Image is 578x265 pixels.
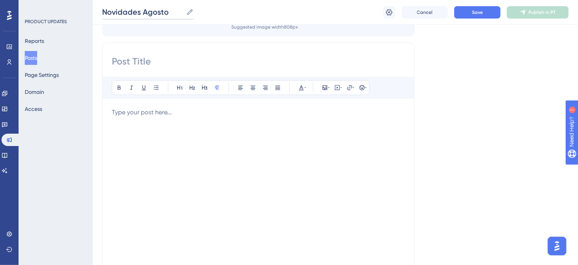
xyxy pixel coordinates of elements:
[25,51,37,65] button: Posts
[528,9,556,15] span: Publish in PT
[546,234,569,258] iframe: UserGuiding AI Assistant Launcher
[25,19,67,25] div: PRODUCT UPDATES
[25,68,59,82] button: Page Settings
[402,6,448,19] button: Cancel
[25,102,42,116] button: Access
[102,7,183,17] input: Post Name
[25,34,44,48] button: Reports
[231,24,298,30] div: Suggested image width 808 px
[53,4,56,10] div: 1
[112,55,405,68] input: Post Title
[472,9,483,15] span: Save
[18,2,48,11] span: Need Help?
[507,6,569,19] button: Publish in PT
[454,6,501,19] button: Save
[25,85,44,99] button: Domain
[417,9,433,15] span: Cancel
